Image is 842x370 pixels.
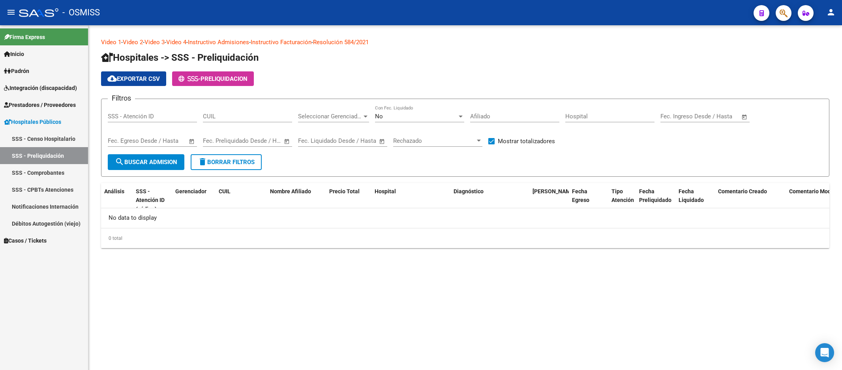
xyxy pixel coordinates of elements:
span: PRELIQUIDACION [201,75,248,82]
a: Instructivo Facturación [251,39,311,46]
h3: Filtros [108,93,135,104]
a: Resolución 584/2021 [313,39,369,46]
span: Tipo Atención [611,188,634,204]
input: Fecha fin [147,137,185,144]
span: Fecha Liquidado [679,188,704,204]
span: Integración (discapacidad) [4,84,77,92]
span: Análisis [104,188,124,194]
a: Video 4 [166,39,186,46]
span: [PERSON_NAME] [533,188,575,194]
mat-icon: search [115,157,124,166]
button: Open calendar [283,137,292,146]
span: SSS - Atención ID (código) [136,188,165,213]
datatable-header-cell: Comentario Creado [715,183,786,218]
span: Casos / Tickets [4,236,47,245]
datatable-header-cell: Análisis [101,183,133,218]
p: - - - - - - [101,38,829,47]
input: Fecha inicio [660,113,692,120]
mat-icon: person [826,7,836,17]
datatable-header-cell: Nombre Afiliado [267,183,326,218]
a: Instructivo Admisiones [188,39,249,46]
button: Buscar admision [108,154,184,170]
span: Prestadores / Proveedores [4,101,76,109]
span: Buscar admision [115,159,177,166]
a: Video 2 [123,39,143,46]
span: No [375,113,383,120]
span: - [178,75,201,82]
mat-icon: cloud_download [107,74,117,83]
div: 0 total [101,228,829,248]
span: Inicio [4,50,24,58]
datatable-header-cell: Tipo Atención [608,183,636,218]
button: -PRELIQUIDACION [172,71,254,86]
datatable-header-cell: Hospital [371,183,450,218]
mat-icon: delete [198,157,207,166]
span: Rechazado [393,137,475,144]
button: Open calendar [378,137,387,146]
span: Nombre Afiliado [270,188,311,194]
span: Precio Total [329,188,360,194]
span: Gerenciador [175,188,206,194]
datatable-header-cell: Fecha Preliquidado [636,183,675,218]
datatable-header-cell: Fecha Egreso [569,183,608,218]
span: Mostrar totalizadores [498,136,555,146]
span: Comentario Creado [718,188,767,194]
button: Exportar CSV [101,71,166,86]
span: Padrón [4,67,29,75]
div: No data to display [101,208,829,228]
input: Fecha inicio [203,137,235,144]
datatable-header-cell: Fecha Liquidado [675,183,715,218]
span: - OSMISS [62,4,100,21]
input: Fecha inicio [298,137,330,144]
datatable-header-cell: Precio Total [326,183,371,218]
datatable-header-cell: Fecha Ingreso [529,183,569,218]
input: Fecha fin [699,113,738,120]
datatable-header-cell: Diagnóstico [450,183,529,218]
span: Exportar CSV [107,75,160,82]
span: Hospital [375,188,396,194]
button: Open calendar [188,137,197,146]
a: Video 3 [144,39,165,46]
span: Hospitales -> SSS - Preliquidación [101,52,259,63]
span: Hospitales Públicos [4,118,61,126]
datatable-header-cell: Gerenciador [172,183,216,218]
a: Video 1 [101,39,121,46]
input: Fecha fin [337,137,375,144]
span: CUIL [219,188,231,194]
span: Firma Express [4,33,45,41]
span: Seleccionar Gerenciador [298,113,362,120]
input: Fecha inicio [108,137,140,144]
input: Fecha fin [242,137,280,144]
span: Diagnóstico [454,188,484,194]
span: Fecha Preliquidado [639,188,671,204]
datatable-header-cell: SSS - Atención ID (código) [133,183,172,218]
div: Open Intercom Messenger [815,343,834,362]
button: Open calendar [740,112,749,121]
span: Borrar Filtros [198,159,255,166]
mat-icon: menu [6,7,16,17]
datatable-header-cell: CUIL [216,183,267,218]
span: Fecha Egreso [572,188,589,204]
button: Borrar Filtros [191,154,262,170]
